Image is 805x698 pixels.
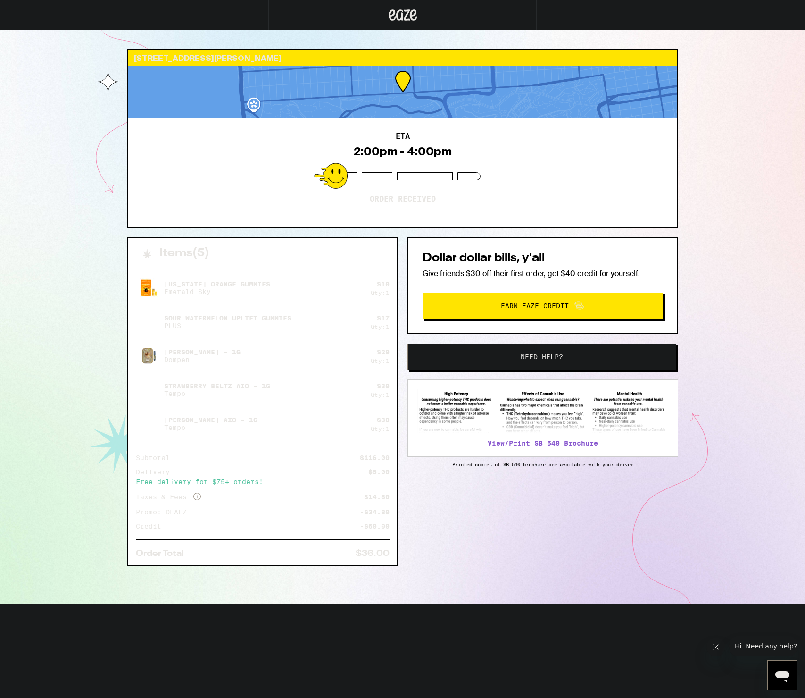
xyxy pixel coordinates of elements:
[136,549,191,558] div: Order Total
[423,269,663,278] p: Give friends $30 off their first order, get $40 credit for yourself!
[407,462,678,467] p: Printed copies of SB-540 brochure are available with your driver
[488,439,598,447] a: View/Print SB 540 Brochure
[377,416,390,424] div: $ 30
[360,509,390,515] div: -$34.80
[164,390,270,397] p: Tempo
[164,416,257,424] p: [PERSON_NAME] AIO - 1g
[164,382,270,390] p: Strawberry Beltz AIO - 1g
[407,344,676,370] button: Need help?
[136,509,193,515] div: Promo: DEALZ
[377,382,390,390] div: $ 30
[128,50,677,66] div: [STREET_ADDRESS][PERSON_NAME]
[377,348,390,356] div: $ 29
[706,638,725,656] iframe: Close message
[136,411,162,437] img: Yuzu Haze AIO - 1g
[521,353,563,360] span: Need help?
[377,280,390,288] div: $ 10
[164,348,241,356] p: [PERSON_NAME] - 1g
[423,252,663,264] h2: Dollar dollar bills, y'all
[371,324,390,330] div: Qty: 1
[136,343,162,369] img: King Louis XIII - 1g
[360,454,390,461] div: $116.00
[501,303,569,309] span: Earn Eaze Credit
[159,248,209,259] h2: Items ( 5 )
[164,280,270,288] p: [US_STATE] Orange Gummies
[368,469,390,475] div: $5.00
[164,424,257,431] p: Tempo
[729,636,797,656] iframe: Message from company
[371,426,390,432] div: Qty: 1
[136,493,201,501] div: Taxes & Fees
[377,314,390,322] div: $ 17
[136,454,176,461] div: Subtotal
[396,133,410,140] h2: ETA
[136,479,390,485] div: Free delivery for $75+ orders!
[371,358,390,364] div: Qty: 1
[164,322,291,329] p: PLUS
[417,389,668,433] img: SB 540 Brochure preview
[364,494,390,500] div: $14.80
[136,377,162,403] img: Strawberry Beltz AIO - 1g
[370,194,436,204] p: Order received
[136,275,162,301] img: California Orange Gummies
[356,549,390,558] div: $36.00
[164,356,241,363] p: Dompen
[371,290,390,296] div: Qty: 1
[767,660,797,690] iframe: Button to launch messaging window
[136,523,168,530] div: Credit
[423,293,663,319] button: Earn Eaze Credit
[136,309,162,335] img: Sour Watermelon UPLIFT Gummies
[360,523,390,530] div: -$60.00
[354,145,452,158] div: 2:00pm - 4:00pm
[164,288,270,295] p: Emerald Sky
[164,314,291,322] p: Sour Watermelon UPLIFT Gummies
[136,469,176,475] div: Delivery
[371,392,390,398] div: Qty: 1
